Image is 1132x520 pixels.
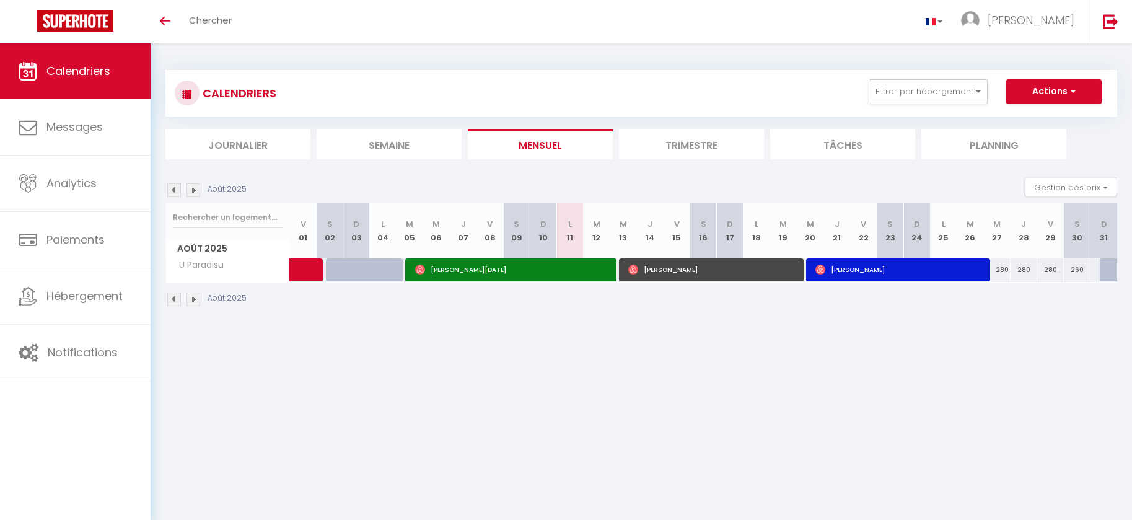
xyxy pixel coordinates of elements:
abbr: V [674,218,680,230]
div: 260 [1064,258,1090,281]
abbr: M [967,218,974,230]
span: [PERSON_NAME] [988,12,1074,28]
abbr: J [647,218,652,230]
abbr: S [327,218,333,230]
abbr: V [487,218,493,230]
li: Semaine [317,129,462,159]
abbr: L [381,218,385,230]
th: 17 [717,203,744,258]
th: 09 [503,203,530,258]
span: Août 2025 [166,240,289,258]
span: Messages [46,119,103,134]
th: 25 [930,203,957,258]
th: 12 [583,203,610,258]
li: Tâches [770,129,915,159]
th: 19 [770,203,797,258]
th: 23 [877,203,903,258]
li: Journalier [165,129,310,159]
abbr: S [701,218,706,230]
span: Chercher [189,14,232,27]
input: Rechercher un logement... [173,206,283,229]
th: 14 [637,203,664,258]
abbr: D [353,218,359,230]
span: [PERSON_NAME][DATE] [415,258,610,281]
div: 280 [984,258,1011,281]
th: 08 [476,203,503,258]
th: 29 [1037,203,1064,258]
th: 31 [1090,203,1117,258]
button: Actions [1006,79,1102,104]
li: Planning [921,129,1066,159]
th: 28 [1011,203,1037,258]
div: 280 [1037,258,1064,281]
abbr: M [620,218,627,230]
h3: CALENDRIERS [200,79,276,107]
abbr: V [301,218,306,230]
th: 11 [556,203,583,258]
th: 01 [290,203,317,258]
abbr: M [779,218,787,230]
abbr: L [942,218,946,230]
th: 05 [397,203,423,258]
abbr: D [914,218,920,230]
abbr: V [1048,218,1053,230]
th: 03 [343,203,370,258]
th: 06 [423,203,450,258]
abbr: S [1074,218,1080,230]
th: 16 [690,203,717,258]
span: U Paradisu [168,258,227,272]
span: Hébergement [46,288,123,304]
th: 30 [1064,203,1090,258]
abbr: D [540,218,546,230]
th: 13 [610,203,636,258]
p: Août 2025 [208,293,247,304]
div: 280 [1011,258,1037,281]
abbr: L [568,218,572,230]
li: Trimestre [619,129,764,159]
abbr: D [1101,218,1107,230]
abbr: S [514,218,519,230]
th: 15 [664,203,690,258]
abbr: M [993,218,1001,230]
span: [PERSON_NAME] [815,258,984,281]
th: 24 [903,203,930,258]
span: Notifications [48,345,118,360]
img: logout [1103,14,1118,29]
abbr: V [861,218,866,230]
abbr: D [727,218,733,230]
th: 04 [370,203,397,258]
th: 26 [957,203,983,258]
span: Paiements [46,232,105,247]
th: 07 [450,203,476,258]
th: 20 [797,203,823,258]
button: Gestion des prix [1025,178,1117,196]
abbr: M [807,218,814,230]
abbr: M [406,218,413,230]
abbr: J [461,218,466,230]
th: 02 [317,203,343,258]
abbr: J [1021,218,1026,230]
button: Filtrer par hébergement [869,79,988,104]
th: 21 [823,203,850,258]
span: Analytics [46,175,97,191]
span: Calendriers [46,63,110,79]
th: 10 [530,203,556,258]
p: Août 2025 [208,183,247,195]
img: ... [961,11,980,30]
abbr: M [593,218,600,230]
th: 27 [984,203,1011,258]
img: Super Booking [37,10,113,32]
abbr: J [835,218,840,230]
th: 18 [744,203,770,258]
abbr: M [432,218,440,230]
span: [PERSON_NAME] [628,258,797,281]
li: Mensuel [468,129,613,159]
abbr: L [755,218,758,230]
abbr: S [887,218,893,230]
th: 22 [850,203,877,258]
